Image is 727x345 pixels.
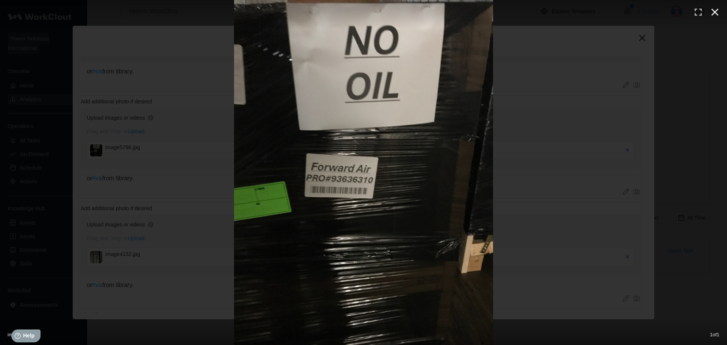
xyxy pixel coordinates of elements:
[690,4,707,20] button: Enter fullscreen (f)
[710,332,719,337] span: 1 of 1
[8,332,40,337] span: image5796.jpg
[707,4,723,20] button: Close (esc)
